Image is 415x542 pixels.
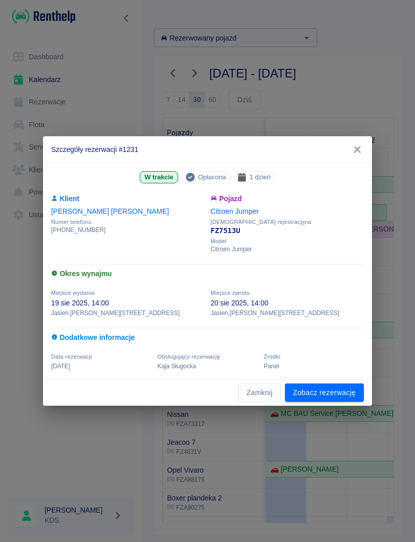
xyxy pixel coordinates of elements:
span: Żrodło [264,354,280,360]
a: Citroen Jumper [211,207,259,215]
h6: Pojazd [211,193,364,204]
h6: Okres wynajmu [51,268,364,279]
span: Opłacona [194,172,230,182]
span: Model [211,238,364,245]
h2: Szczegóły rezerwacji #1231 [43,136,372,163]
span: Miejsce zwrotu [211,290,250,296]
p: [DATE] [51,362,151,371]
p: [PHONE_NUMBER] [51,225,204,235]
p: Citroen Jumper [211,245,364,254]
button: Zamknij [238,383,281,402]
p: Kaja Sługocka [157,362,258,371]
a: [PERSON_NAME] [PERSON_NAME] [51,207,169,215]
h6: Klient [51,193,204,204]
p: 19 sie 2025, 14:00 [51,298,204,308]
p: Jasień , [PERSON_NAME][STREET_ADDRESS] [211,308,364,318]
p: 20 sie 2025, 14:00 [211,298,364,308]
span: W trakcie [140,172,177,182]
h6: Dodatkowe informacje [51,332,364,343]
a: Zobacz rezerwację [285,383,364,402]
span: [DEMOGRAPHIC_DATA] rejestracyjna [211,219,364,225]
p: FZ7513U [211,225,364,236]
p: Jasień , [PERSON_NAME][STREET_ADDRESS] [51,308,204,318]
span: Numer telefonu [51,219,204,225]
span: Data rezerwacji [51,354,92,360]
p: Panel [264,362,364,371]
span: 1 dzień [245,172,275,182]
span: Obsługujący rezerwację [157,354,220,360]
span: Miejsce wydania [51,290,95,296]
